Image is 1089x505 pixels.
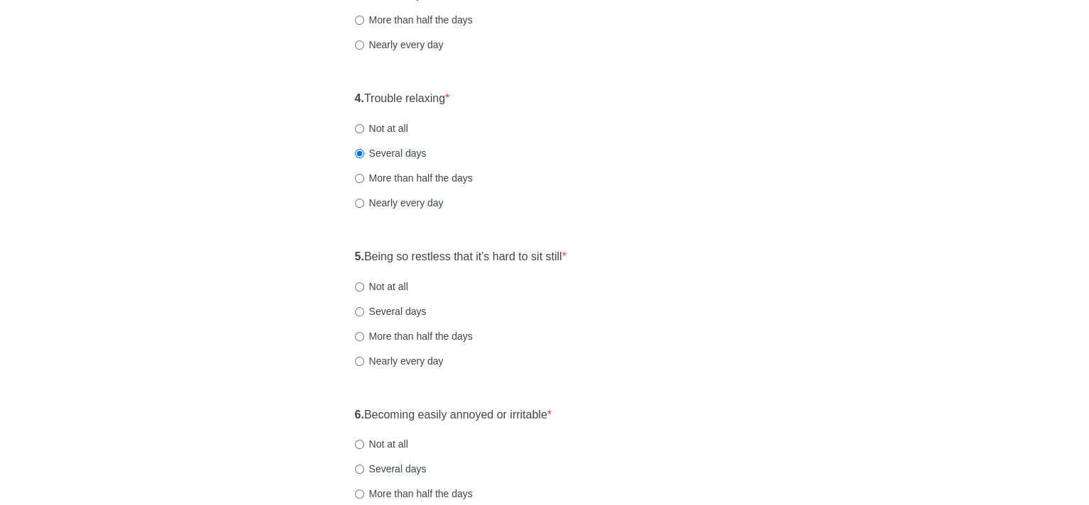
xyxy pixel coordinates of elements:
input: Nearly every day [355,199,364,208]
input: Not at all [355,124,364,133]
label: More than half the days [355,329,473,343]
label: More than half the days [355,487,473,501]
input: More than half the days [355,16,364,25]
label: Several days [355,462,427,476]
label: Nearly every day [355,354,444,368]
input: Several days [355,149,364,158]
input: Nearly every day [355,40,364,50]
label: More than half the days [355,13,473,27]
input: Not at all [355,440,364,449]
label: Being so restless that it's hard to sit still [355,249,567,265]
label: Nearly every day [355,38,444,52]
label: Not at all [355,279,408,294]
input: More than half the days [355,489,364,499]
input: More than half the days [355,332,364,341]
input: More than half the days [355,174,364,183]
label: Several days [355,146,427,160]
label: Trouble relaxing [355,91,450,107]
strong: 5. [355,250,364,262]
label: More than half the days [355,171,473,185]
input: Several days [355,465,364,474]
label: Several days [355,304,427,318]
strong: 4. [355,92,364,104]
strong: 6. [355,409,364,421]
label: Not at all [355,121,408,135]
label: Not at all [355,437,408,451]
input: Several days [355,307,364,316]
label: Nearly every day [355,196,444,210]
input: Not at all [355,282,364,292]
input: Nearly every day [355,357,364,366]
label: Becoming easily annoyed or irritable [355,407,552,423]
